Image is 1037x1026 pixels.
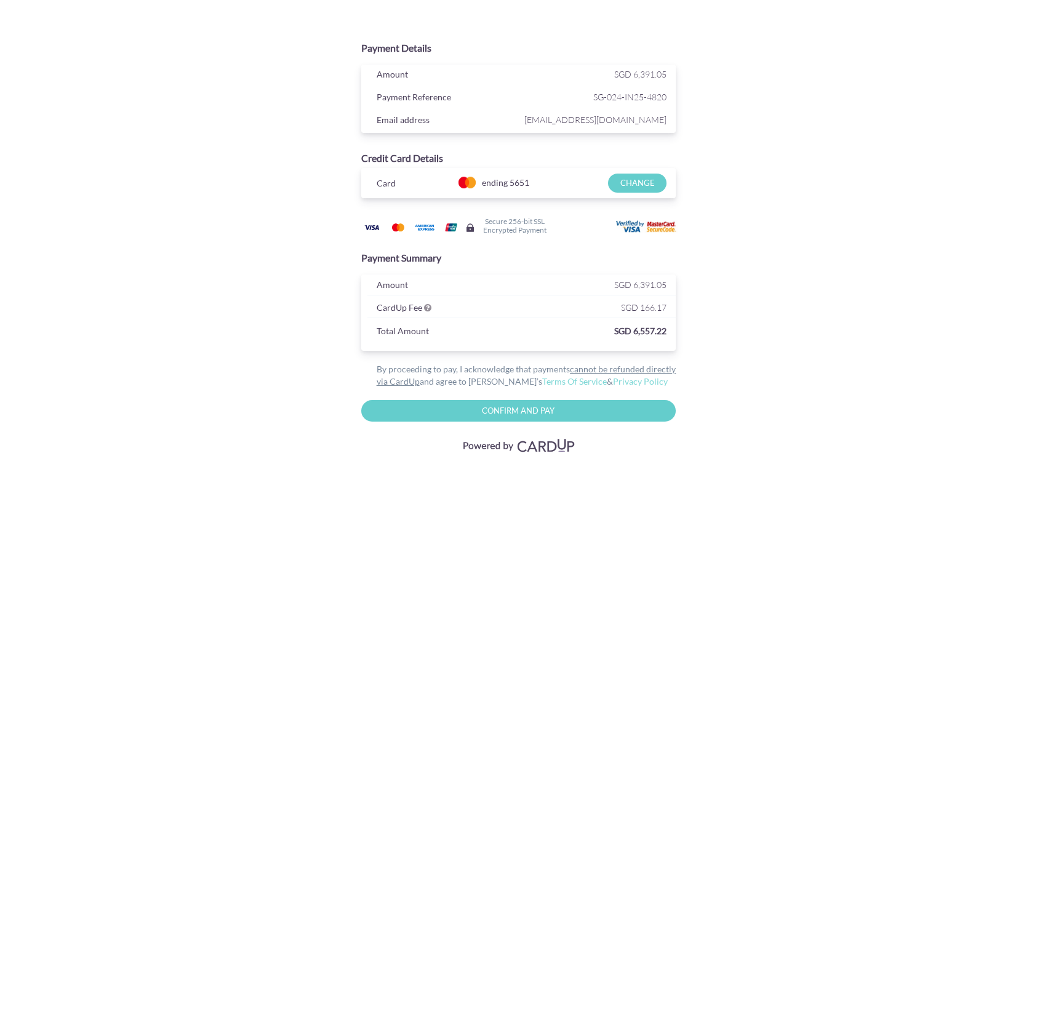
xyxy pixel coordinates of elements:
span: SGD 6,391.05 [614,279,667,290]
div: Payment Summary [361,251,676,265]
img: American Express [412,220,437,235]
img: User card [616,220,678,234]
img: Visa, Mastercard [457,434,580,457]
span: SG-024-IN25-4820 [521,89,667,105]
div: Card [367,175,444,194]
span: ending [482,174,508,192]
img: Visa [359,220,384,235]
div: SGD 166.17 [521,300,676,318]
img: Mastercard [386,220,410,235]
img: Union Pay [439,220,463,235]
a: Terms Of Service [542,376,607,387]
div: Total Amount [367,323,470,342]
input: Confirm and Pay [361,400,676,422]
span: [EMAIL_ADDRESS][DOMAIN_NAME] [521,112,667,127]
img: Secure lock [465,223,475,233]
span: SGD 6,391.05 [614,69,667,79]
div: Email address [367,112,522,130]
div: SGD 6,557.22 [470,323,676,342]
div: CardUp Fee [367,300,522,318]
div: Payment Reference [367,89,522,108]
h6: Secure 256-bit SSL Encrypted Payment [483,217,547,233]
input: CHANGE [608,174,667,193]
div: Payment Details [361,41,676,55]
span: 5651 [510,177,529,188]
a: Privacy Policy [613,376,668,387]
div: By proceeding to pay, I acknowledge that payments and agree to [PERSON_NAME]’s & [361,363,676,388]
div: Amount [367,277,522,295]
div: Credit Card Details [361,151,676,166]
div: Amount [367,66,522,85]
